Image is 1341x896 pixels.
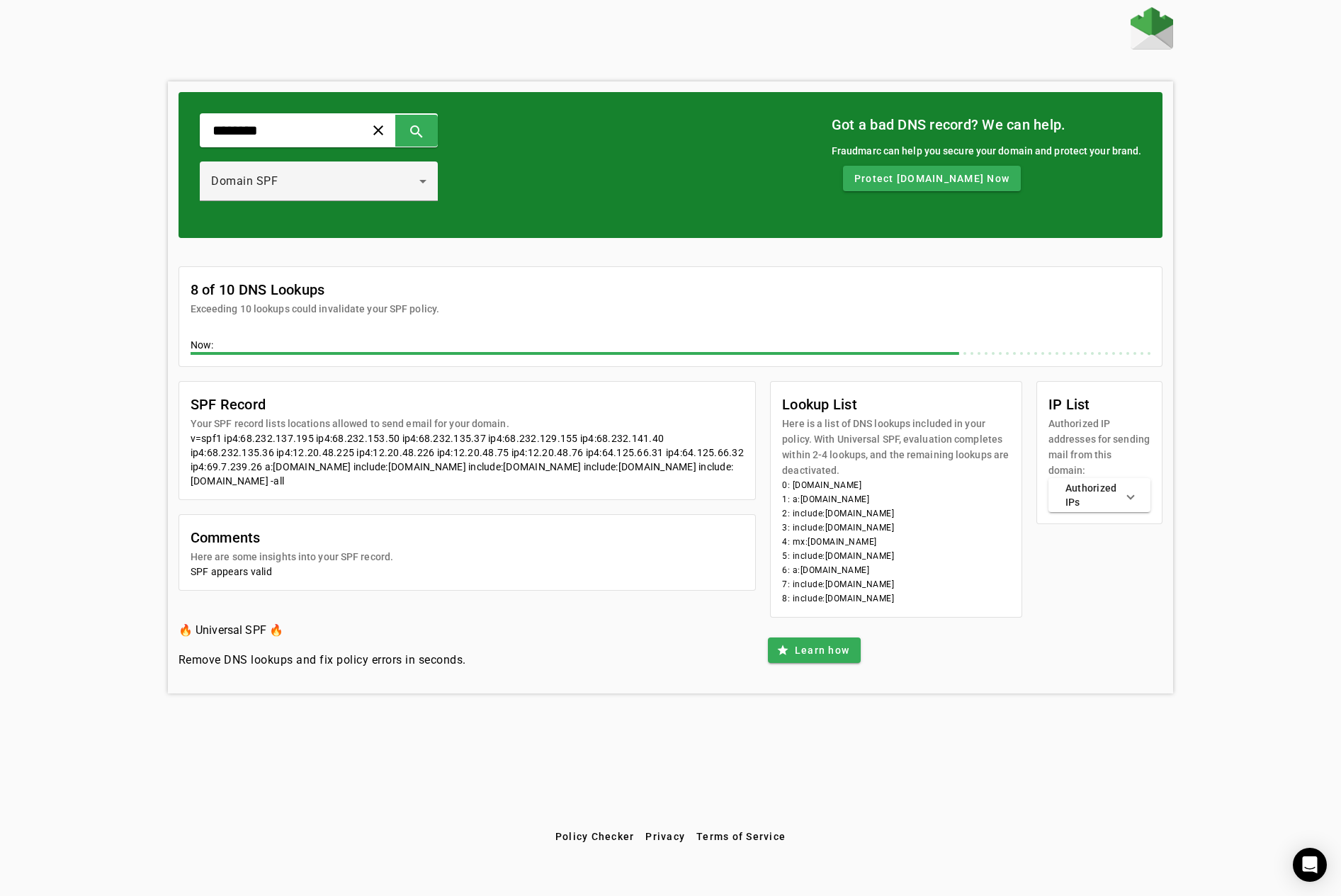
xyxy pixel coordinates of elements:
[782,591,1010,606] li: 8: include:[DOMAIN_NAME]
[782,478,1010,492] li: 0: [DOMAIN_NAME]
[832,143,1142,159] div: Fraudmarc can help you secure your domain and protect your brand.
[191,526,393,549] mat-card-title: Comments
[782,492,1010,506] li: 1: a:[DOMAIN_NAME]
[782,563,1010,577] li: 6: a:[DOMAIN_NAME]
[555,831,635,842] span: Policy Checker
[645,831,685,842] span: Privacy
[191,549,393,565] mat-card-subtitle: Here are some insights into your SPF record.
[696,831,786,842] span: Terms of Service
[1293,848,1327,882] div: Open Intercom Messenger
[1048,478,1151,512] mat-expansion-panel-header: Authorized IPs
[1065,481,1117,509] mat-panel-title: Authorized IPs
[191,416,509,431] mat-card-subtitle: Your SPF record lists locations allowed to send email for your domain.
[843,166,1021,191] button: Protect [DOMAIN_NAME] Now
[550,824,640,849] button: Policy Checker
[854,171,1009,186] span: Protect [DOMAIN_NAME] Now
[782,535,1010,549] li: 4: mx:[DOMAIN_NAME]
[691,824,791,849] button: Terms of Service
[191,565,745,579] div: SPF appears valid
[191,338,1151,355] div: Now:
[1131,7,1173,53] a: Home
[782,549,1010,563] li: 5: include:[DOMAIN_NAME]
[191,301,439,317] mat-card-subtitle: Exceeding 10 lookups could invalidate your SPF policy.
[191,431,745,488] div: v=spf1 ip4:68.232.137.195 ip4:68.232.153.50 ip4:68.232.135.37 ip4:68.232.129.155 ip4:68.232.141.4...
[179,652,466,669] h4: Remove DNS lookups and fix policy errors in seconds.
[191,278,439,301] mat-card-title: 8 of 10 DNS Lookups
[782,506,1010,521] li: 2: include:[DOMAIN_NAME]
[640,824,691,849] button: Privacy
[782,577,1010,591] li: 7: include:[DOMAIN_NAME]
[1131,7,1173,50] img: Fraudmarc Logo
[768,637,861,663] button: Learn how
[1048,416,1151,478] mat-card-subtitle: Authorized IP addresses for sending mail from this domain:
[191,393,509,416] mat-card-title: SPF Record
[832,113,1142,136] mat-card-title: Got a bad DNS record? We can help.
[211,174,278,188] span: Domain SPF
[1048,393,1151,416] mat-card-title: IP List
[782,521,1010,535] li: 3: include:[DOMAIN_NAME]
[795,643,849,657] span: Learn how
[782,416,1010,478] mat-card-subtitle: Here is a list of DNS lookups included in your policy. With Universal SPF, evaluation completes w...
[782,393,1010,416] mat-card-title: Lookup List
[179,620,466,640] h3: 🔥 Universal SPF 🔥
